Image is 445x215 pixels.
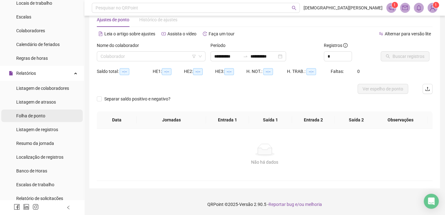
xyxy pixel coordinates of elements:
[193,68,203,75] span: --:--
[104,159,425,166] div: Não há dados
[388,5,394,11] span: notification
[249,111,292,129] th: Saída 1
[304,4,383,11] span: [DEMOGRAPHIC_DATA][PERSON_NAME]
[16,155,63,160] span: Localização de registros
[16,42,60,47] span: Calendário de feriados
[402,5,408,11] span: mail
[9,71,13,75] span: file
[16,1,52,6] span: Locais de trabalho
[425,86,430,91] span: upload
[215,68,246,75] div: HE 3:
[287,68,331,75] div: H. TRAB.:
[161,32,166,36] span: youtube
[358,84,408,94] button: Ver espelho de ponto
[392,2,398,8] sup: 1
[343,43,348,48] span: info-circle
[16,113,45,118] span: Folha de ponto
[210,42,230,49] label: Período
[66,205,71,210] span: left
[393,3,396,7] span: 1
[32,204,39,210] span: instagram
[120,68,129,75] span: --:--
[381,51,429,61] button: Buscar registros
[184,68,215,75] div: HE 2:
[16,56,48,61] span: Regras de horas
[379,32,383,36] span: swap
[206,111,249,129] th: Entrada 1
[385,31,431,36] span: Alternar para versão lite
[331,69,345,74] span: Faltas:
[102,95,173,102] span: Separar saldo positivo e negativo?
[192,54,196,58] span: filter
[269,202,322,207] span: Reportar bug e/ou melhoria
[16,86,69,91] span: Listagem de colaboradores
[373,111,428,129] th: Observações
[16,196,63,201] span: Relatório de solicitações
[263,68,273,75] span: --:--
[428,3,437,13] img: 93830
[139,17,177,22] span: Histórico de ajustes
[97,17,129,22] span: Ajustes de ponto
[203,32,207,36] span: history
[424,194,439,209] div: Open Intercom Messenger
[16,100,56,105] span: Listagem de atrasos
[14,204,20,210] span: facebook
[306,68,316,75] span: --:--
[16,182,54,187] span: Escalas de trabalho
[246,68,287,75] div: H. NOT.:
[435,3,437,7] span: 1
[357,69,360,74] span: 0
[104,31,155,36] span: Leia o artigo sobre ajustes
[98,32,103,36] span: file-text
[16,127,58,132] span: Listagem de registros
[16,71,36,76] span: Relatórios
[292,6,296,10] span: search
[97,111,137,129] th: Data
[209,31,235,36] span: Faça um tour
[433,2,439,8] sup: Atualize o seu contato no menu Meus Dados
[335,111,378,129] th: Saída 2
[23,204,29,210] span: linkedin
[239,202,253,207] span: Versão
[378,116,423,123] span: Observações
[16,141,54,146] span: Resumo da jornada
[324,42,348,49] span: Registros
[16,168,47,173] span: Banco de Horas
[198,54,202,58] span: down
[97,42,143,49] label: Nome do colaborador
[167,31,196,36] span: Assista o vídeo
[16,28,45,33] span: Colaboradores
[243,54,248,59] span: to
[243,54,248,59] span: swap-right
[416,5,422,11] span: bell
[292,111,335,129] th: Entrada 2
[224,68,234,75] span: --:--
[16,14,31,19] span: Escalas
[97,68,153,75] div: Saldo total:
[137,111,206,129] th: Jornadas
[153,68,184,75] div: HE 1:
[162,68,171,75] span: --:--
